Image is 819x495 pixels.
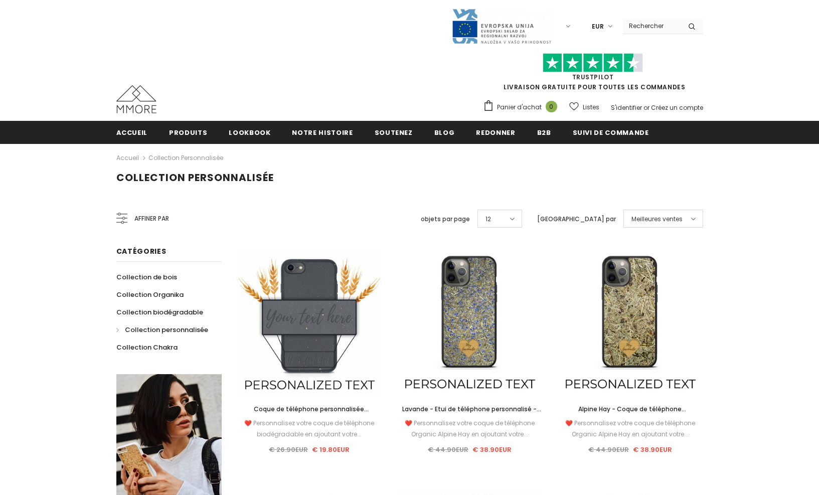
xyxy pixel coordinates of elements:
[116,246,167,256] span: Catégories
[116,268,177,286] a: Collection de bois
[623,19,681,33] input: Search Site
[557,418,703,440] div: ❤️ Personnalisez votre coque de téléphone Organic Alpine Hay en ajoutant votre...
[375,121,413,143] a: soutenez
[116,307,203,317] span: Collection biodégradable
[434,128,455,137] span: Blog
[546,101,557,112] span: 0
[116,321,208,339] a: Collection personnalisée
[254,405,369,424] span: Coque de téléphone personnalisée biodégradable - Noire
[116,303,203,321] a: Collection biodégradable
[476,128,515,137] span: Redonner
[497,102,542,112] span: Panier d'achat
[573,121,649,143] a: Suivi de commande
[116,128,148,137] span: Accueil
[397,418,542,440] div: ❤️ Personnalisez votre coque de téléphone Organic Alpine Hay en ajoutant votre...
[643,103,649,112] span: or
[397,404,542,415] a: Lavande - Etui de téléphone personnalisé - Cadeau personnalisé
[116,272,177,282] span: Collection de bois
[573,128,649,137] span: Suivi de commande
[116,171,274,185] span: Collection personnalisée
[148,153,223,162] a: Collection personnalisée
[312,445,350,454] span: € 19.80EUR
[557,404,703,415] a: Alpine Hay - Coque de téléphone personnalisée - Cadeau personnalisé
[611,103,642,112] a: S'identifier
[543,53,643,73] img: Faites confiance aux étoiles pilotes
[483,100,562,115] a: Panier d'achat 0
[116,121,148,143] a: Accueil
[633,445,672,454] span: € 38.90EUR
[116,343,178,352] span: Collection Chakra
[116,152,139,164] a: Accueil
[125,325,208,335] span: Collection personnalisée
[592,22,604,32] span: EUR
[237,418,382,440] div: ❤️ Personnalisez votre coque de téléphone biodégradable en ajoutant votre...
[292,128,353,137] span: Notre histoire
[451,8,552,45] img: Javni Razpis
[428,445,468,454] span: € 44.90EUR
[116,85,156,113] img: Cas MMORE
[588,445,629,454] span: € 44.90EUR
[571,405,689,424] span: Alpine Hay - Coque de téléphone personnalisée - Cadeau personnalisé
[483,58,703,91] span: LIVRAISON GRATUITE POUR TOUTES LES COMMANDES
[116,290,184,299] span: Collection Organika
[537,214,616,224] label: [GEOGRAPHIC_DATA] par
[569,98,599,116] a: Listes
[134,213,169,224] span: Affiner par
[421,214,470,224] label: objets par page
[169,121,207,143] a: Produits
[169,128,207,137] span: Produits
[375,128,413,137] span: soutenez
[472,445,512,454] span: € 38.90EUR
[631,214,683,224] span: Meilleures ventes
[651,103,703,112] a: Créez un compte
[116,286,184,303] a: Collection Organika
[485,214,491,224] span: 12
[476,121,515,143] a: Redonner
[537,128,551,137] span: B2B
[451,22,552,30] a: Javni Razpis
[116,339,178,356] a: Collection Chakra
[229,121,270,143] a: Lookbook
[229,128,270,137] span: Lookbook
[269,445,308,454] span: € 26.90EUR
[583,102,599,112] span: Listes
[537,121,551,143] a: B2B
[572,73,614,81] a: TrustPilot
[237,404,382,415] a: Coque de téléphone personnalisée biodégradable - Noire
[292,121,353,143] a: Notre histoire
[434,121,455,143] a: Blog
[402,405,541,424] span: Lavande - Etui de téléphone personnalisé - Cadeau personnalisé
